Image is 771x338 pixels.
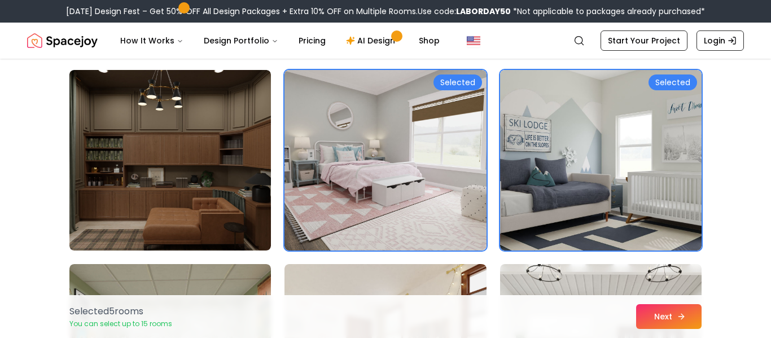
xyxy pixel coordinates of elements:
img: United States [467,34,480,47]
a: Spacejoy [27,29,98,52]
button: Next [636,304,702,329]
img: Room room-77 [284,70,486,251]
p: You can select up to 15 rooms [69,319,172,328]
a: Shop [410,29,449,52]
a: Pricing [290,29,335,52]
img: Room room-78 [500,70,702,251]
span: Use code: [418,6,511,17]
a: Start Your Project [601,30,687,51]
div: [DATE] Design Fest – Get 50% OFF All Design Packages + Extra 10% OFF on Multiple Rooms. [66,6,705,17]
a: Login [696,30,744,51]
div: Selected [649,74,697,90]
img: Spacejoy Logo [27,29,98,52]
nav: Main [111,29,449,52]
button: Design Portfolio [195,29,287,52]
b: LABORDAY50 [456,6,511,17]
img: Room room-76 [69,70,271,251]
button: How It Works [111,29,192,52]
span: *Not applicable to packages already purchased* [511,6,705,17]
p: Selected 5 room s [69,305,172,318]
nav: Global [27,23,744,59]
a: AI Design [337,29,408,52]
div: Selected [433,74,482,90]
